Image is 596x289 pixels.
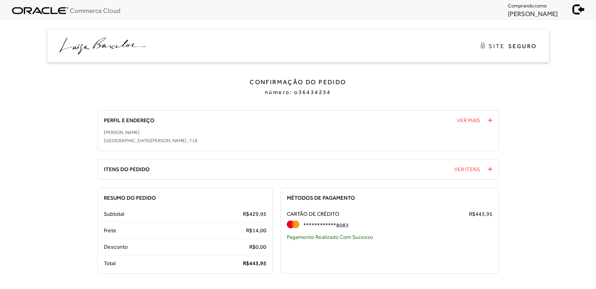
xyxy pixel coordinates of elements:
[508,10,558,18] span: [PERSON_NAME]
[59,38,145,54] img: Luiza Barcelos
[457,116,480,125] span: Ver Mais
[104,130,139,135] span: [PERSON_NAME]
[260,211,266,217] span: 95
[265,89,292,95] span: número:
[508,3,547,9] span: Comprando como
[252,227,260,233] span: 14,
[287,233,492,241] div: Pagamento Realizado Com Sucesso
[104,138,187,143] span: [GEOGRAPHIC_DATA][PERSON_NAME]
[70,7,120,14] span: Commerce Cloud
[104,243,128,251] span: Desconto
[469,211,475,217] span: R$
[508,42,537,50] span: SEGURO
[104,166,150,172] span: Itens do Pedido
[260,244,266,250] span: 00
[249,244,255,250] span: R$
[243,211,249,217] span: R$
[255,244,260,250] span: 0,
[104,259,116,267] span: Total
[12,7,69,14] img: oracle_logo.svg
[249,260,260,266] span: 443,
[104,226,116,235] span: Frete
[454,165,480,173] span: Ver Itens
[475,211,486,217] span: 443,
[250,78,346,86] span: Confirmação do Pedido
[187,138,197,143] span: , 718
[249,211,260,217] span: 429,
[260,260,266,266] span: 95
[294,89,331,95] span: o36434234
[260,227,266,233] span: 00
[287,195,355,201] span: Métodos de Pagamento
[486,211,493,217] span: 95
[489,42,504,50] span: SITE
[104,210,124,218] span: Subtotal
[287,210,339,218] span: Cartão de Crédito
[246,227,252,233] span: R$
[104,117,154,123] span: Perfil e Endereço
[104,195,156,201] span: Resumo do Pedido
[243,260,249,266] span: R$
